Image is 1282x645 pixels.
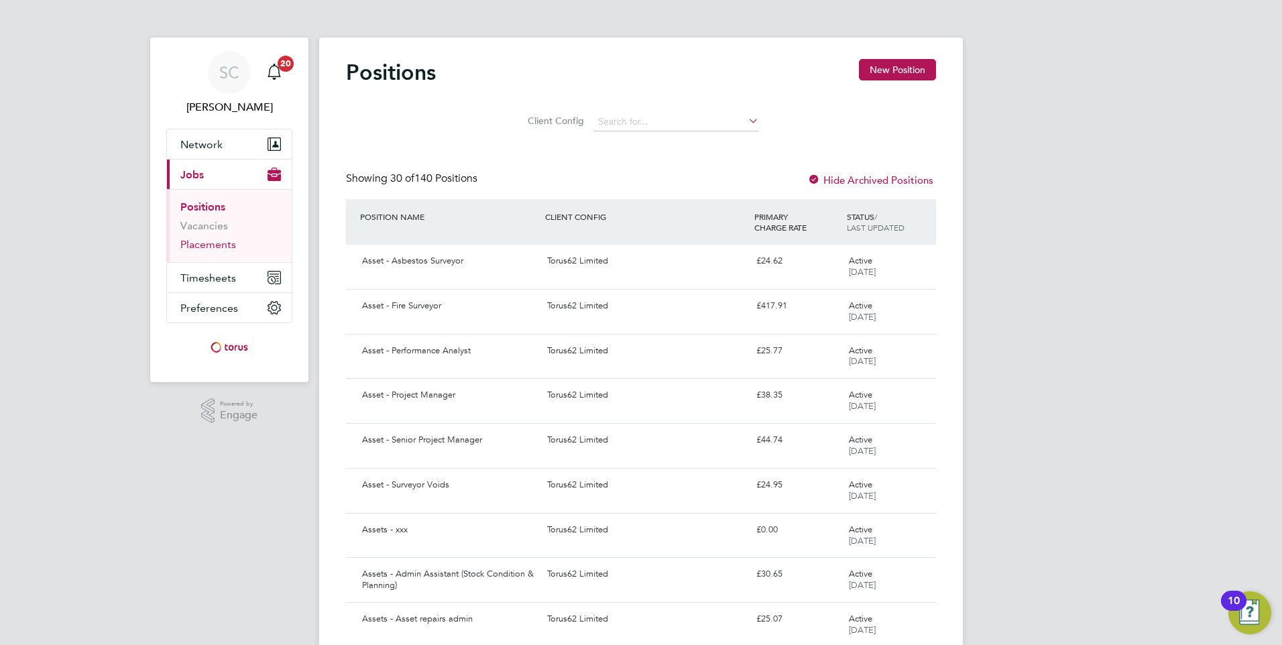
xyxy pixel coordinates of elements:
[849,535,876,546] span: [DATE]
[751,519,843,541] div: £0.00
[593,113,759,131] input: Search for...
[542,340,750,362] div: Torus62 Limited
[849,490,876,502] span: [DATE]
[357,295,542,317] div: Asset - Fire Surveyor
[751,474,843,496] div: £24.95
[849,255,872,266] span: Active
[261,51,288,94] a: 20
[346,172,480,186] div: Showing
[751,563,843,585] div: £30.65
[357,384,542,406] div: Asset - Project Manager
[751,340,843,362] div: £25.77
[346,59,436,86] h2: Positions
[357,608,542,630] div: Assets - Asset repairs admin
[849,355,876,367] span: [DATE]
[849,300,872,311] span: Active
[843,204,936,239] div: STATUS
[524,115,584,127] label: Client Config
[357,204,542,229] div: POSITION NAME
[150,38,308,382] nav: Main navigation
[847,222,905,233] span: LAST UPDATED
[542,295,750,317] div: Torus62 Limited
[180,302,238,314] span: Preferences
[166,99,292,115] span: Steve Cruickshank
[219,64,239,81] span: SC
[849,524,872,535] span: Active
[180,272,236,284] span: Timesheets
[849,434,872,445] span: Active
[180,168,204,181] span: Jobs
[1228,591,1271,634] button: Open Resource Center, 10 new notifications
[849,445,876,457] span: [DATE]
[542,250,750,272] div: Torus62 Limited
[849,479,872,490] span: Active
[1228,601,1240,618] div: 10
[180,138,223,151] span: Network
[751,384,843,406] div: £38.35
[849,579,876,591] span: [DATE]
[751,250,843,272] div: £24.62
[849,311,876,322] span: [DATE]
[357,563,542,597] div: Assets - Admin Assistant (Stock Condition & Planning)
[849,400,876,412] span: [DATE]
[357,519,542,541] div: Assets - xxx
[180,219,228,232] a: Vacancies
[849,624,876,636] span: [DATE]
[542,608,750,630] div: Torus62 Limited
[807,174,933,186] label: Hide Archived Positions
[849,345,872,356] span: Active
[166,337,292,358] a: Go to home page
[220,410,257,421] span: Engage
[859,59,936,80] button: New Position
[542,384,750,406] div: Torus62 Limited
[751,429,843,451] div: £44.74
[166,51,292,115] a: SC[PERSON_NAME]
[849,266,876,278] span: [DATE]
[390,172,414,185] span: 30 of
[206,337,253,358] img: torus-logo-retina.png
[180,200,225,213] a: Positions
[357,340,542,362] div: Asset - Performance Analyst
[390,172,477,185] span: 140 Positions
[542,519,750,541] div: Torus62 Limited
[167,160,292,189] button: Jobs
[220,398,257,410] span: Powered by
[357,250,542,272] div: Asset - Asbestos Surveyor
[751,608,843,630] div: £25.07
[849,613,872,624] span: Active
[542,474,750,496] div: Torus62 Limited
[201,398,258,424] a: Powered byEngage
[180,238,236,251] a: Placements
[167,263,292,292] button: Timesheets
[751,204,843,239] div: PRIMARY CHARGE RATE
[167,189,292,262] div: Jobs
[874,211,877,222] span: /
[278,56,294,72] span: 20
[849,568,872,579] span: Active
[357,474,542,496] div: Asset - Surveyor Voids
[751,295,843,317] div: £417.91
[849,389,872,400] span: Active
[542,429,750,451] div: Torus62 Limited
[357,429,542,451] div: Asset - Senior Project Manager
[167,129,292,159] button: Network
[542,563,750,585] div: Torus62 Limited
[167,293,292,322] button: Preferences
[542,204,750,229] div: CLIENT CONFIG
